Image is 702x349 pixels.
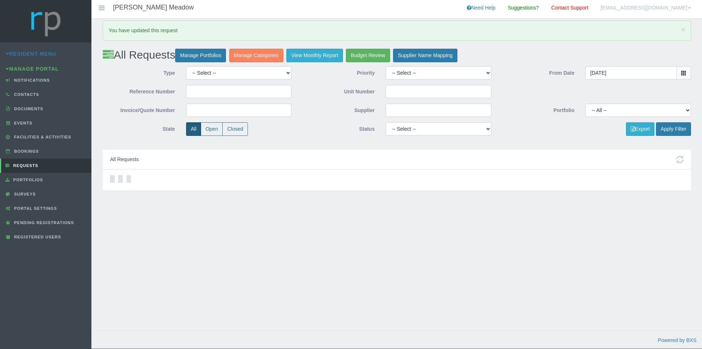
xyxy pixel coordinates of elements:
label: Unit Number [297,85,380,96]
label: Invoice/Quote Number [97,104,181,115]
label: State [97,122,181,133]
label: Status [297,122,380,133]
a: Manage Portfolios [175,49,226,62]
label: Type [97,66,181,77]
h2: All Requests [103,49,691,62]
span: × [681,25,686,34]
span: Contacts [12,92,39,97]
span: Events [12,121,33,125]
span: Registered Users [12,235,61,239]
a: Manage Categories [229,49,283,62]
div: All Requests [103,150,691,170]
div: You have updated this request [103,21,691,41]
span: Pending Registrations [12,220,74,225]
a: Budget Review [346,49,390,62]
span: Surveys [12,192,36,196]
a: View Monthly Report [286,49,343,62]
span: Requests [11,163,38,168]
h4: [PERSON_NAME] Meadow [113,4,194,11]
label: All [186,122,201,136]
button: Apply Filter [656,122,691,136]
span: Facilities & Activities [12,135,71,139]
label: From Date [497,66,580,77]
a: Supplier Name Mapping [393,49,457,62]
label: Supplier [297,104,380,115]
span: Notifications [12,78,50,82]
div: Loading… [118,175,123,183]
a: Manage Portal [6,66,59,72]
a: Resident Menu [6,51,56,57]
span: Documents [12,107,44,111]
button: Export [626,122,654,136]
label: Portfolio [497,104,580,115]
a: Powered by BXS [658,337,697,343]
label: Open [201,122,223,136]
button: Close [681,26,686,33]
label: Priority [297,66,380,77]
span: Portfolios [11,178,43,182]
span: Bookings [12,149,39,153]
span: Portal Settings [12,206,57,211]
label: Closed [222,122,248,136]
label: Reference Number [97,85,181,96]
